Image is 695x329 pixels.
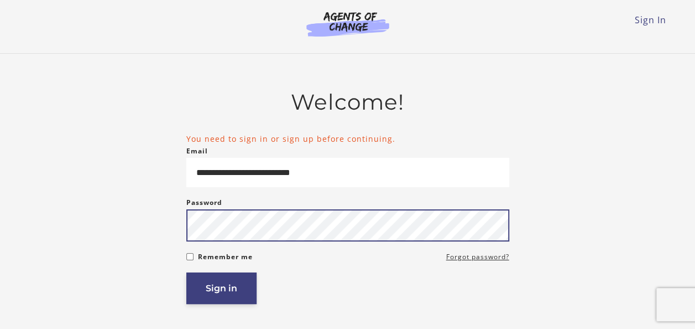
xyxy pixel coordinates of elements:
[186,196,222,209] label: Password
[635,14,666,26] a: Sign In
[186,145,208,158] label: Email
[198,250,253,264] label: Remember me
[446,250,509,264] a: Forgot password?
[186,273,257,304] button: Sign in
[295,11,401,37] img: Agents of Change Logo
[186,89,509,115] h2: Welcome!
[186,133,509,145] li: You need to sign in or sign up before continuing.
